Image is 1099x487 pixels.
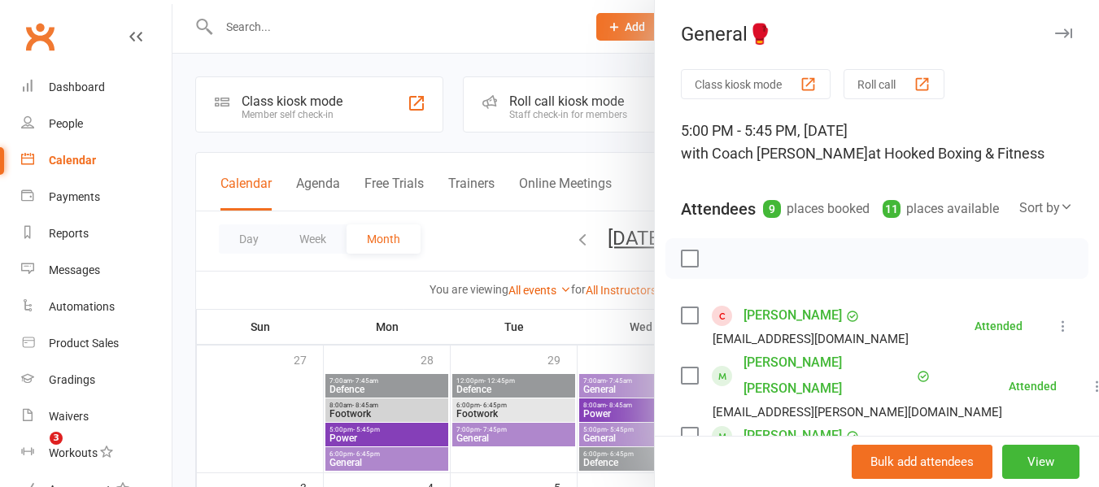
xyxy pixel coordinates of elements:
div: places available [883,198,999,220]
button: View [1002,445,1079,479]
a: [PERSON_NAME] [PERSON_NAME] [744,350,913,402]
a: Waivers [21,398,172,435]
div: [EMAIL_ADDRESS][DOMAIN_NAME] [713,328,909,350]
div: places booked [763,198,870,220]
div: Reports [49,227,89,240]
div: 11 [883,200,901,218]
div: General🥊 [655,23,1099,46]
a: People [21,106,172,142]
button: Roll call [844,69,944,99]
a: Workouts [21,435,172,472]
div: Attendees [681,198,756,220]
div: 9 [763,200,781,218]
a: Gradings [21,362,172,398]
a: [PERSON_NAME] [744,302,842,328]
a: Payments [21,179,172,215]
div: Sort by [1019,198,1073,219]
div: Waivers [49,410,89,423]
div: Calendar [49,154,96,167]
span: with Coach [PERSON_NAME] [681,145,868,162]
button: Class kiosk mode [681,69,831,99]
div: Gradings [49,373,95,386]
div: 5:00 PM - 5:45 PM, [DATE] [681,120,1073,165]
a: Automations [21,289,172,325]
a: Dashboard [21,69,172,106]
div: Automations [49,300,115,313]
div: Workouts [49,446,98,459]
div: Dashboard [49,80,105,93]
span: at Hooked Boxing & Fitness [868,145,1044,162]
div: Product Sales [49,337,119,350]
a: Calendar [21,142,172,179]
a: Reports [21,215,172,252]
button: Bulk add attendees [852,445,992,479]
div: [EMAIL_ADDRESS][PERSON_NAME][DOMAIN_NAME] [713,402,1002,423]
div: Attended [975,320,1023,332]
div: Messages [49,263,100,276]
a: [PERSON_NAME] [744,423,842,449]
div: Attended [1009,380,1057,392]
div: Payments [49,190,100,203]
span: 3 [50,432,63,445]
a: Clubworx [20,16,60,57]
iframe: Intercom live chat [16,432,55,471]
div: People [49,117,83,130]
a: Product Sales [21,325,172,362]
a: Messages [21,252,172,289]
